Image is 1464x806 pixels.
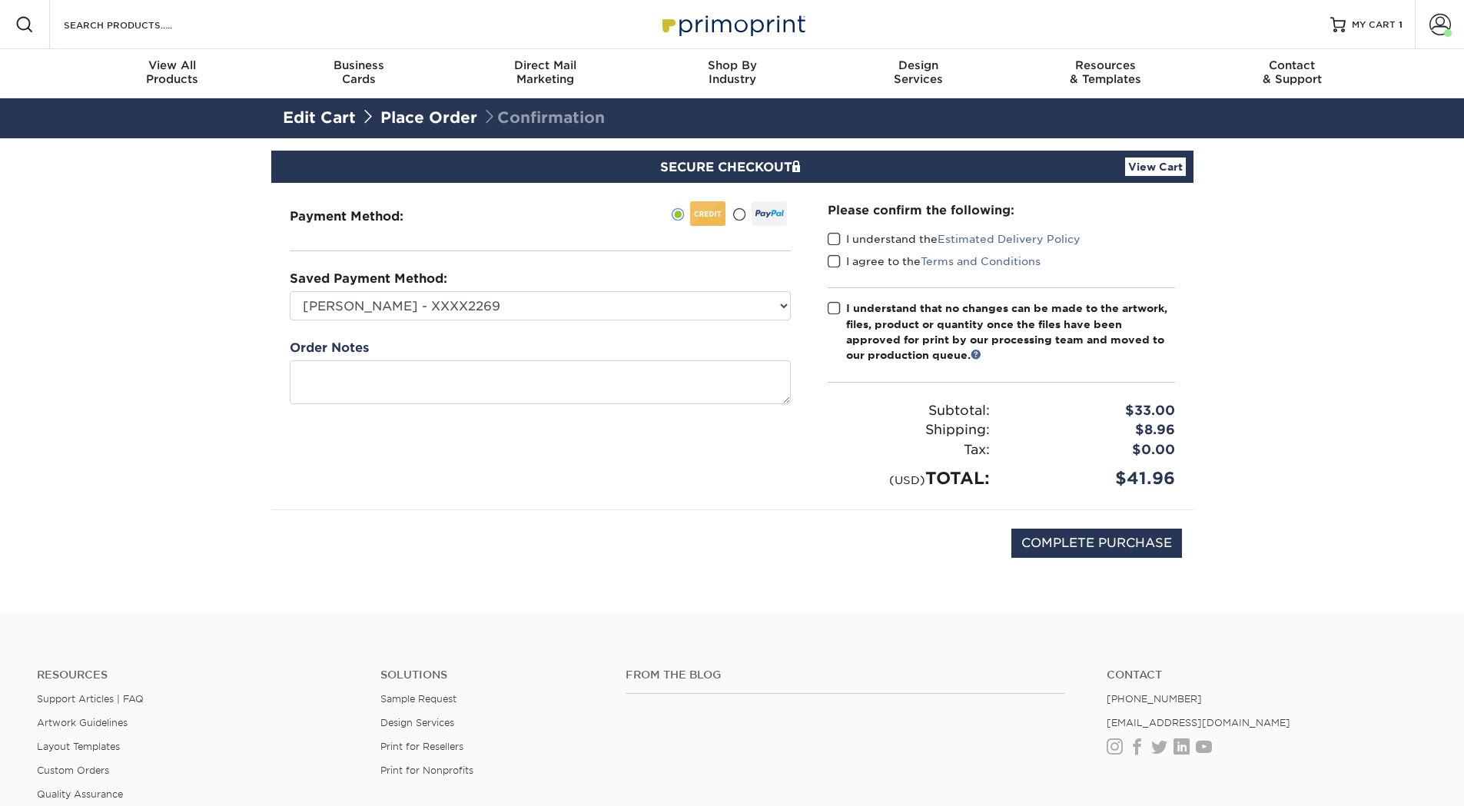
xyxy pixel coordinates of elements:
[1352,18,1396,32] span: MY CART
[1107,693,1202,705] a: [PHONE_NUMBER]
[816,401,1001,421] div: Subtotal:
[452,58,639,86] div: Marketing
[482,108,605,127] span: Confirmation
[380,765,473,776] a: Print for Nonprofits
[1199,49,1386,98] a: Contact& Support
[1199,58,1386,72] span: Contact
[816,466,1001,491] div: TOTAL:
[1012,58,1199,86] div: & Templates
[1011,529,1182,558] input: COMPLETE PURCHASE
[825,58,1012,86] div: Services
[639,49,825,98] a: Shop ByIndustry
[816,440,1001,460] div: Tax:
[380,717,454,728] a: Design Services
[626,668,1065,682] h4: From the Blog
[79,58,266,86] div: Products
[265,58,452,86] div: Cards
[1199,58,1386,86] div: & Support
[380,108,477,127] a: Place Order
[452,49,639,98] a: Direct MailMarketing
[816,420,1001,440] div: Shipping:
[380,741,463,752] a: Print for Resellers
[79,58,266,72] span: View All
[265,49,452,98] a: BusinessCards
[660,160,805,174] span: SECURE CHECKOUT
[452,58,639,72] span: Direct Mail
[1125,158,1186,176] a: View Cart
[380,693,456,705] a: Sample Request
[639,58,825,86] div: Industry
[828,201,1175,219] div: Please confirm the following:
[283,108,356,127] a: Edit Cart
[825,58,1012,72] span: Design
[290,270,447,288] label: Saved Payment Method:
[62,15,212,34] input: SEARCH PRODUCTS.....
[290,209,441,224] h3: Payment Method:
[380,668,603,682] h4: Solutions
[290,339,369,357] label: Order Notes
[921,255,1041,267] a: Terms and Conditions
[37,693,144,705] a: Support Articles | FAQ
[1012,58,1199,72] span: Resources
[1001,466,1187,491] div: $41.96
[1001,401,1187,421] div: $33.00
[1012,49,1199,98] a: Resources& Templates
[1107,717,1290,728] a: [EMAIL_ADDRESS][DOMAIN_NAME]
[79,49,266,98] a: View AllProducts
[846,300,1175,363] div: I understand that no changes can be made to the artwork, files, product or quantity once the file...
[37,717,128,728] a: Artwork Guidelines
[37,668,357,682] h4: Resources
[37,741,120,752] a: Layout Templates
[1399,19,1403,30] span: 1
[825,49,1012,98] a: DesignServices
[889,473,925,486] small: (USD)
[1001,420,1187,440] div: $8.96
[828,231,1081,247] label: I understand the
[1001,440,1187,460] div: $0.00
[639,58,825,72] span: Shop By
[828,254,1041,269] label: I agree to the
[938,233,1081,245] a: Estimated Delivery Policy
[37,765,109,776] a: Custom Orders
[265,58,452,72] span: Business
[656,8,809,41] img: Primoprint
[37,788,123,800] a: Quality Assurance
[1107,668,1427,682] a: Contact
